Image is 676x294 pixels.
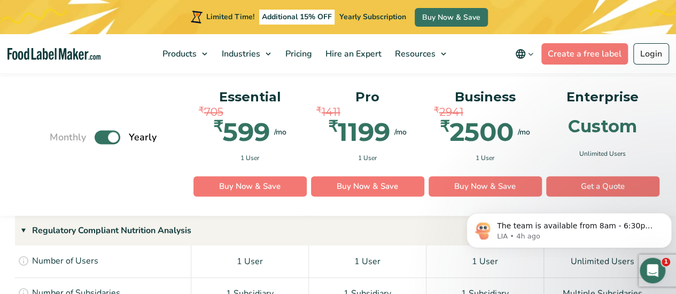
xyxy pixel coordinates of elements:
span: Additional 15% OFF [259,10,335,25]
span: Limited Time! [206,12,254,22]
label: Toggle [95,130,120,144]
span: 2941 [439,104,463,120]
span: Yearly [129,130,157,145]
span: Industries [219,48,261,60]
a: Pricing [279,34,316,74]
p: Essential [193,87,307,107]
a: Buy Now & Save [429,176,542,196]
iframe: Intercom live chat [640,258,665,283]
a: Industries [215,34,276,74]
div: 1199 [328,119,390,145]
a: Buy Now & Save [193,176,307,196]
span: Unlimited Users [579,149,626,158]
span: Yearly Subscription [339,12,406,22]
div: Custom [568,118,637,135]
div: 1 User [309,245,426,277]
p: Number of Users [32,255,98,268]
div: 1 User [191,245,309,277]
span: ₹ [434,104,439,116]
span: 1 [662,258,670,266]
span: 1 User [476,153,494,163]
a: Hire an Expert [319,34,386,74]
a: Resources [388,34,452,74]
span: ₹ [328,119,338,134]
a: Buy Now & Save [311,176,424,196]
span: Pricing [282,48,313,60]
span: 1 User [358,153,377,163]
span: 1 User [240,153,259,163]
div: 1 User [426,245,544,277]
span: 705 [204,104,223,120]
div: Regulatory Compliant Nutrition Analysis [15,216,662,245]
span: ₹ [316,104,322,116]
span: Products [159,48,198,60]
p: Pro [311,87,424,107]
span: ₹ [199,104,204,116]
a: Buy Now & Save [415,8,488,27]
span: /mo [274,126,286,138]
span: Monthly [50,130,86,145]
span: 1411 [322,104,340,120]
p: Enterprise [546,87,659,107]
div: 599 [213,119,270,145]
span: Resources [392,48,437,60]
a: Products [156,34,213,74]
span: ₹ [213,119,223,134]
span: Hire an Expert [322,48,383,60]
iframe: Intercom notifications message [462,190,676,265]
span: /mo [518,126,530,138]
div: 2500 [440,119,514,145]
a: Create a free label [541,43,628,65]
p: Business [429,87,542,107]
span: /mo [394,126,407,138]
span: ₹ [440,119,449,134]
a: Login [633,43,669,65]
a: Get a Quote [546,176,659,196]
